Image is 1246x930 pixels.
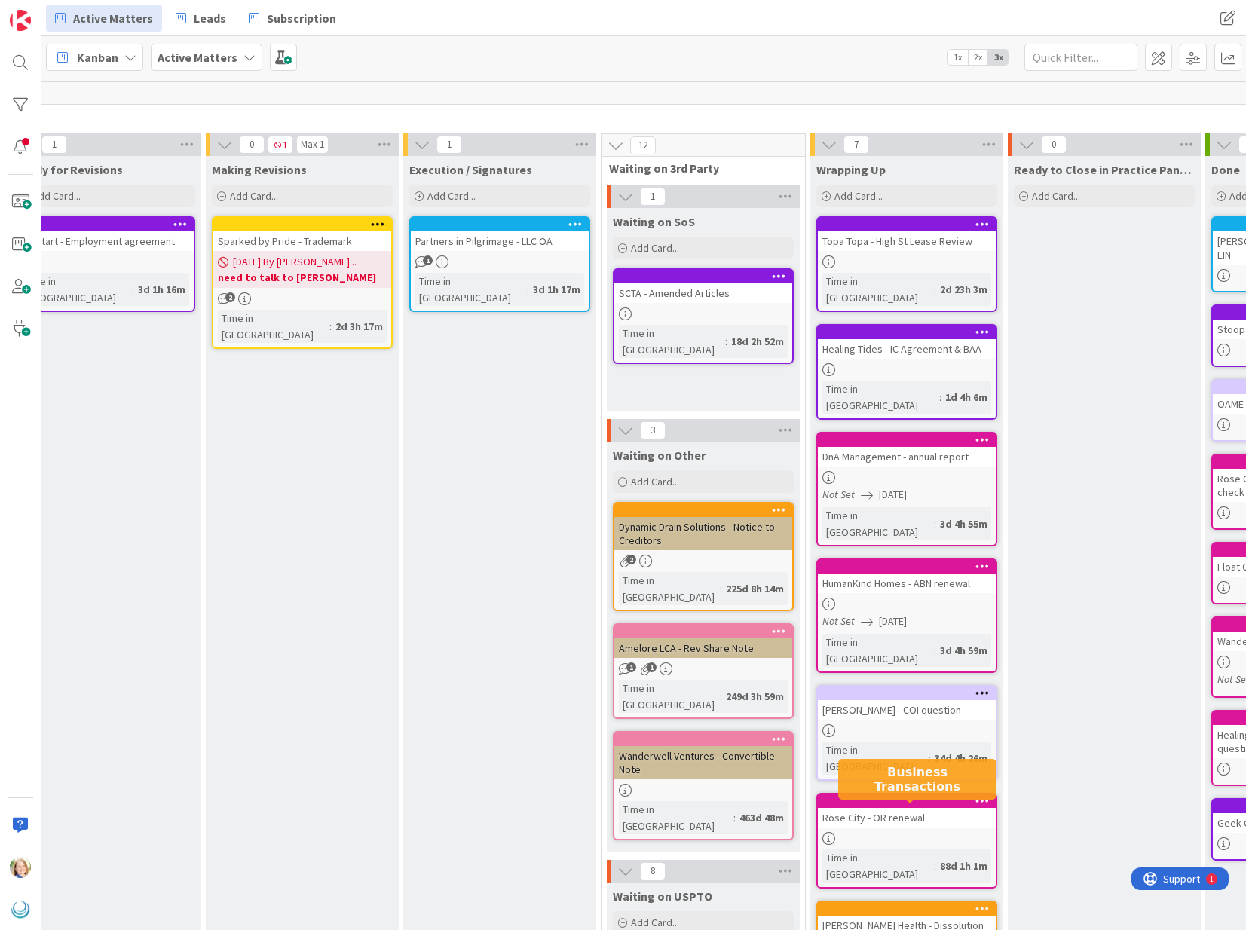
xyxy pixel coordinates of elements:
[936,281,991,298] div: 2d 23h 3m
[527,281,529,298] span: :
[212,162,307,177] span: Making Revisions
[218,310,329,343] div: Time in [GEOGRAPHIC_DATA]
[640,188,666,206] span: 1
[939,389,941,405] span: :
[613,502,794,611] a: Dynamic Drain Solutions - Notice to CreditorsTime in [GEOGRAPHIC_DATA]:225d 8h 14m
[1211,162,1240,177] span: Done
[818,794,996,828] div: Rose City - OR renewal
[631,475,679,488] span: Add Card...
[822,381,939,414] div: Time in [GEOGRAPHIC_DATA]
[619,801,733,834] div: Time in [GEOGRAPHIC_DATA]
[613,623,794,719] a: Amelore LCA - Rev Share NoteTime in [GEOGRAPHIC_DATA]:249d 3h 59m
[614,503,792,550] div: Dynamic Drain Solutions - Notice to Creditors
[10,857,31,878] img: AD
[818,687,996,720] div: [PERSON_NAME] - COI question
[10,10,31,31] img: Visit kanbanzone.com
[844,765,990,794] h5: Business Transactions
[725,333,727,350] span: :
[14,216,195,312] a: Hotstart - Employment agreementTime in [GEOGRAPHIC_DATA]:3d 1h 16m
[1041,136,1067,154] span: 0
[626,662,636,672] span: 1
[720,580,722,597] span: :
[822,614,855,628] i: Not Set
[816,432,997,546] a: DnA Management - annual reportNot Set[DATE]Time in [GEOGRAPHIC_DATA]:3d 4h 55m
[230,189,278,203] span: Add Card...
[822,488,855,501] i: Not Set
[816,162,886,177] span: Wrapping Up
[614,638,792,658] div: Amelore LCA - Rev Share Note
[631,241,679,255] span: Add Card...
[818,339,996,359] div: Healing Tides - IC Agreement & BAA
[613,268,794,364] a: SCTA - Amended ArticlesTime in [GEOGRAPHIC_DATA]:18d 2h 52m
[613,214,695,229] span: Waiting on SoS
[225,292,235,302] span: 2
[640,421,666,439] span: 3
[822,273,934,306] div: Time in [GEOGRAPHIC_DATA]
[948,50,968,65] span: 1x
[409,216,590,312] a: Partners in Pilgrimage - LLC OATime in [GEOGRAPHIC_DATA]:3d 1h 17m
[20,273,132,306] div: Time in [GEOGRAPHIC_DATA]
[239,136,265,154] span: 0
[213,218,391,251] div: Sparked by Pride - Trademark
[988,50,1009,65] span: 3x
[822,507,934,540] div: Time in [GEOGRAPHIC_DATA]
[818,231,996,251] div: Topa Topa - High St Lease Review
[268,136,293,154] span: 1
[1024,44,1137,71] input: Quick Filter...
[816,558,997,673] a: HumanKind Homes - ABN renewalNot Set[DATE]Time in [GEOGRAPHIC_DATA]:3d 4h 59m
[16,218,194,251] div: Hotstart - Employment agreement
[736,809,788,826] div: 463d 48m
[630,136,656,154] span: 12
[647,662,657,672] span: 1
[816,216,997,312] a: Topa Topa - High St Lease ReviewTime in [GEOGRAPHIC_DATA]:2d 23h 3m
[619,572,720,605] div: Time in [GEOGRAPHIC_DATA]
[233,254,357,270] span: [DATE] By [PERSON_NAME]...
[10,899,31,920] img: avatar
[267,9,336,27] span: Subscription
[78,6,82,18] div: 1
[727,333,788,350] div: 18d 2h 52m
[240,5,345,32] a: Subscription
[77,48,118,66] span: Kanban
[929,750,931,766] span: :
[32,2,69,20] span: Support
[194,9,226,27] span: Leads
[14,162,123,177] span: Ready for Revisions
[619,680,720,713] div: Time in [GEOGRAPHIC_DATA]
[626,555,636,564] span: 2
[936,515,991,532] div: 3d 4h 55m
[818,447,996,467] div: DnA Management - annual report
[411,218,589,251] div: Partners in Pilgrimage - LLC OA
[816,793,997,889] a: Rose City - OR renewalTime in [GEOGRAPHIC_DATA]:88d 1h 1m
[614,270,792,303] div: SCTA - Amended Articles
[733,809,736,826] span: :
[936,642,991,659] div: 3d 4h 59m
[158,50,237,65] b: Active Matters
[613,448,706,463] span: Waiting on Other
[529,281,584,298] div: 3d 1h 17m
[879,613,907,629] span: [DATE]
[722,688,788,705] div: 249d 3h 59m
[614,746,792,779] div: Wanderwell Ventures - Convertible Note
[818,218,996,251] div: Topa Topa - High St Lease Review
[16,231,194,251] div: Hotstart - Employment agreement
[818,700,996,720] div: [PERSON_NAME] - COI question
[409,162,532,177] span: Execution / Signatures
[132,281,134,298] span: :
[816,685,997,781] a: [PERSON_NAME] - COI questionTime in [GEOGRAPHIC_DATA]:34d 4h 26m
[614,517,792,550] div: Dynamic Drain Solutions - Notice to Creditors
[436,136,462,154] span: 1
[332,318,387,335] div: 2d 3h 17m
[46,5,162,32] a: Active Matters
[816,324,997,420] a: Healing Tides - IC Agreement & BAATime in [GEOGRAPHIC_DATA]:1d 4h 6m
[631,916,679,929] span: Add Card...
[41,136,67,154] span: 1
[818,326,996,359] div: Healing Tides - IC Agreement & BAA
[818,433,996,467] div: DnA Management - annual report
[640,862,666,880] span: 8
[843,136,869,154] span: 7
[879,487,907,503] span: [DATE]
[212,216,393,349] a: Sparked by Pride - Trademark[DATE] By [PERSON_NAME]...need to talk to [PERSON_NAME]Time in [GEOGR...
[818,808,996,828] div: Rose City - OR renewal
[968,50,988,65] span: 2x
